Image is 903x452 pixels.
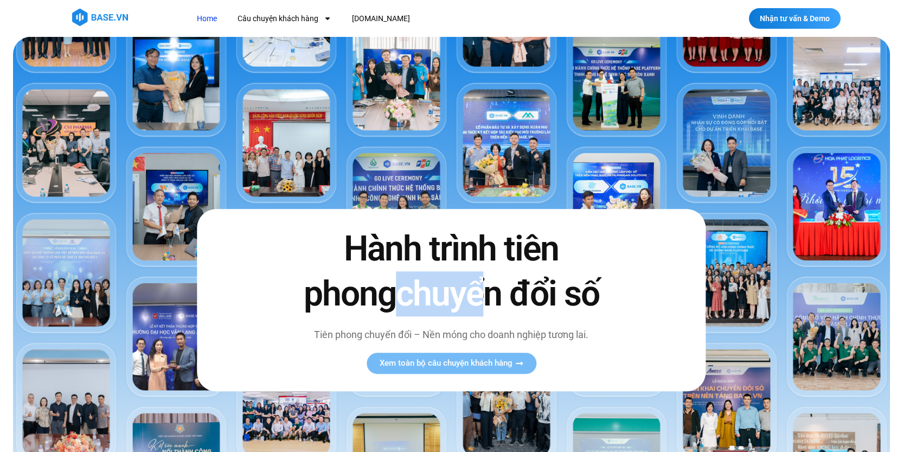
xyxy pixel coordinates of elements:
a: Xem toàn bộ câu chuyện khách hàng [367,353,536,374]
a: Câu chuyện khách hàng [229,9,340,29]
a: Home [189,9,225,29]
h2: Hành trình tiên phong [280,226,622,316]
nav: Menu [189,9,609,29]
span: Nhận tư vấn & Demo [760,15,830,22]
span: Xem toàn bộ câu chuyện khách hàng [380,360,513,368]
a: [DOMAIN_NAME] [344,9,418,29]
span: chuyển đổi số [396,273,599,314]
p: Tiên phong chuyển đổi – Nền móng cho doanh nghiệp tương lai. [280,328,622,342]
a: Nhận tư vấn & Demo [749,8,841,29]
